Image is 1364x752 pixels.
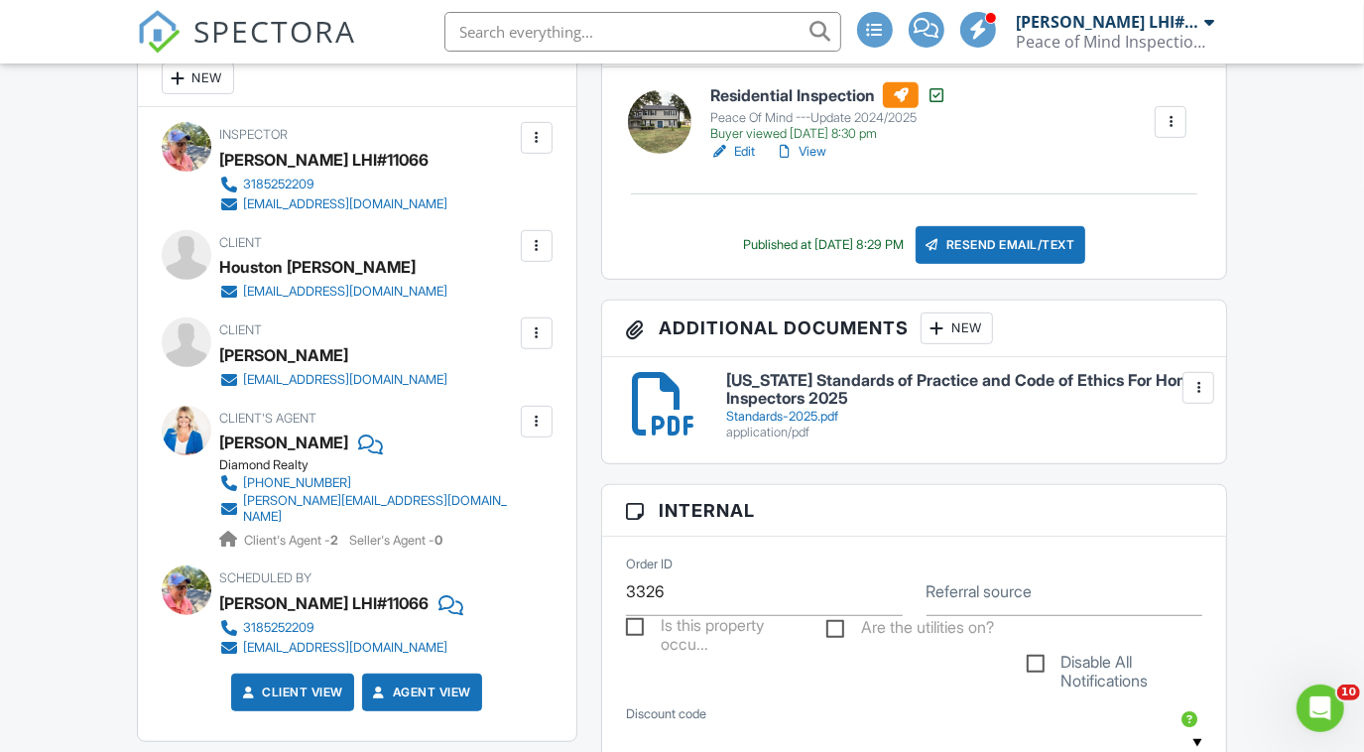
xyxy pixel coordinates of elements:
div: Diamond Realty [220,457,532,473]
div: Peace Of Mind ---Update 2024/2025 [710,110,946,126]
span: Client's Agent [220,411,317,426]
div: New [162,63,234,94]
a: [PERSON_NAME][EMAIL_ADDRESS][DOMAIN_NAME] [220,493,516,525]
a: [PHONE_NUMBER] [220,473,516,493]
span: 10 [1337,685,1360,700]
a: 3185252209 [220,175,448,194]
div: Resend Email/Text [916,226,1086,264]
div: [PERSON_NAME] [220,340,349,370]
div: New [921,313,993,344]
span: Scheduled By [220,570,312,585]
a: [EMAIL_ADDRESS][DOMAIN_NAME] [220,282,448,302]
label: Is this property occupied? [626,616,803,641]
label: Referral source [927,580,1033,602]
span: Client [220,322,263,337]
span: Seller's Agent - [350,533,443,548]
label: Order ID [626,556,673,573]
a: [PERSON_NAME] [220,428,349,457]
div: [EMAIL_ADDRESS][DOMAIN_NAME] [244,372,448,388]
div: 3185252209 [244,620,315,636]
h3: Additional Documents [602,301,1227,357]
a: SPECTORA [137,27,357,68]
label: Disable All Notifications [1027,653,1203,678]
h6: Residential Inspection [710,82,946,108]
a: [EMAIL_ADDRESS][DOMAIN_NAME] [220,370,448,390]
a: Edit [710,142,755,162]
div: [EMAIL_ADDRESS][DOMAIN_NAME] [244,196,448,212]
span: SPECTORA [194,10,357,52]
a: View [775,142,826,162]
div: Buyer viewed [DATE] 8:30 pm [710,126,946,142]
div: Peace of Mind Inspection Service, LLC [1017,32,1215,52]
label: Are the utilities on? [826,618,994,643]
div: application/pdf [726,425,1203,440]
span: Inspector [220,127,289,142]
a: [EMAIL_ADDRESS][DOMAIN_NAME] [220,638,448,658]
h3: Internal [602,485,1227,537]
a: 3185252209 [220,618,448,638]
div: [PERSON_NAME] LHI#11066 [220,588,430,618]
div: [PERSON_NAME] LHI#11066 [1017,12,1200,32]
img: The Best Home Inspection Software - Spectora [137,10,181,54]
div: [PHONE_NUMBER] [244,475,352,491]
div: Published at [DATE] 8:29 PM [743,237,904,253]
div: [PERSON_NAME] LHI#11066 [220,145,430,175]
strong: 0 [435,533,443,548]
a: [US_STATE] Standards of Practice and Code of Ethics For Home Inspectors 2025 Standards-2025.pdf a... [726,372,1203,440]
a: Residential Inspection Peace Of Mind ---Update 2024/2025 Buyer viewed [DATE] 8:30 pm [710,82,946,142]
div: [EMAIL_ADDRESS][DOMAIN_NAME] [244,640,448,656]
label: Discount code [626,705,706,723]
span: Client's Agent - [245,533,342,548]
div: 3185252209 [244,177,315,192]
h6: [US_STATE] Standards of Practice and Code of Ethics For Home Inspectors 2025 [726,372,1203,407]
a: Client View [238,683,343,702]
div: [PERSON_NAME][EMAIL_ADDRESS][DOMAIN_NAME] [244,493,516,525]
iframe: Intercom live chat [1297,685,1344,732]
a: [EMAIL_ADDRESS][DOMAIN_NAME] [220,194,448,214]
div: [EMAIL_ADDRESS][DOMAIN_NAME] [244,284,448,300]
input: Search everything... [444,12,841,52]
div: Houston [PERSON_NAME] [220,252,417,282]
strong: 2 [331,533,339,548]
a: Agent View [369,683,471,702]
div: Standards-2025.pdf [726,409,1203,425]
span: Client [220,235,263,250]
